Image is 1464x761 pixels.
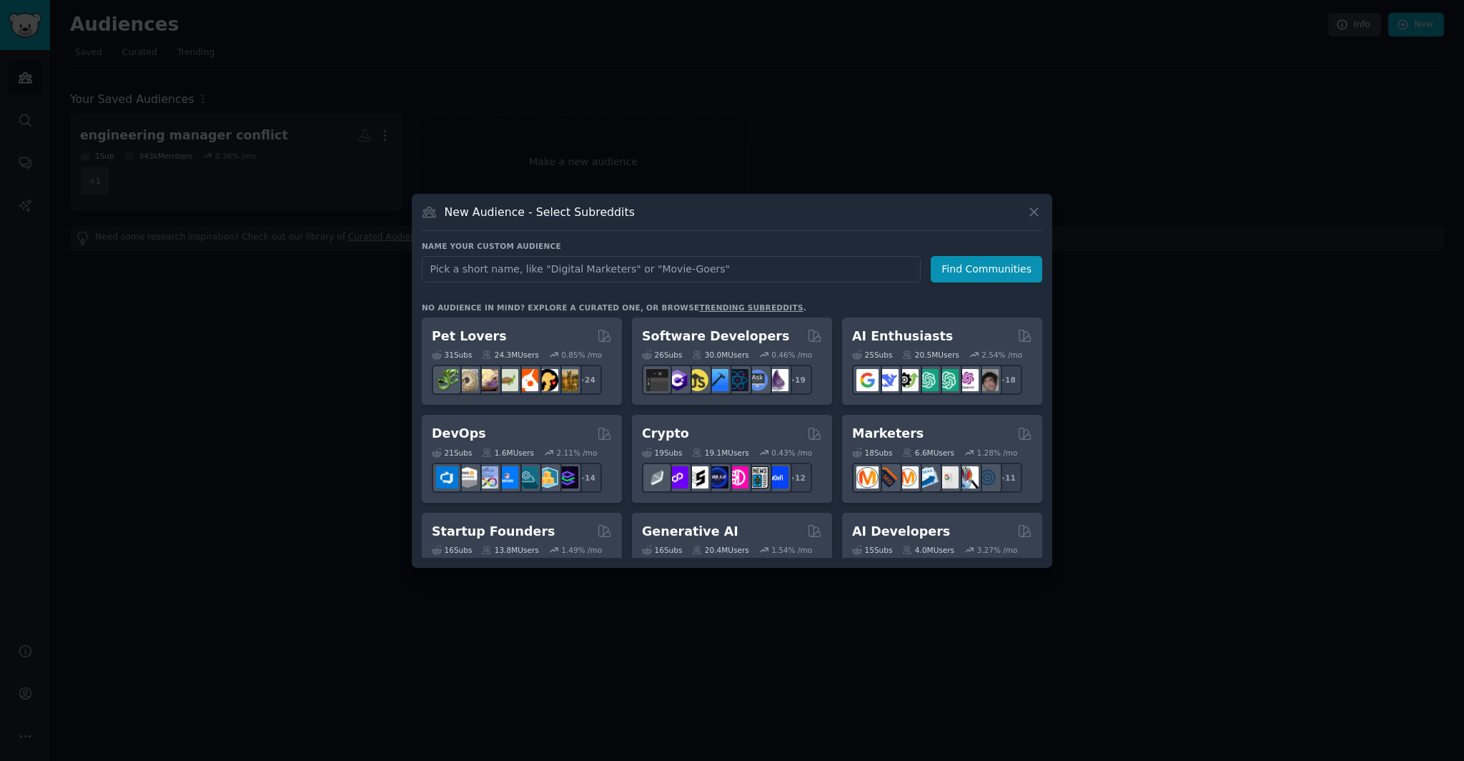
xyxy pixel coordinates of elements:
[931,256,1042,283] button: Find Communities
[646,369,668,391] img: software
[557,448,598,458] div: 2.11 % /mo
[516,466,538,488] img: platformengineering
[422,256,921,283] input: Pick a short name, like "Digital Marketers" or "Movie-Goers"
[902,545,954,555] div: 4.0M Users
[706,369,728,391] img: iOSProgramming
[706,466,728,488] img: web3
[902,448,954,458] div: 6.6M Users
[692,545,748,555] div: 20.4M Users
[642,425,689,443] h2: Crypto
[496,369,518,391] img: turtle
[916,369,939,391] img: chatgpt_promptDesign
[936,369,959,391] img: chatgpt_prompts_
[482,350,538,360] div: 24.3M Users
[916,466,939,488] img: Emailmarketing
[482,448,534,458] div: 1.6M Users
[436,369,458,391] img: herpetology
[516,369,538,391] img: cockatiel
[536,466,558,488] img: aws_cdk
[852,545,892,555] div: 15 Sub s
[771,350,812,360] div: 0.46 % /mo
[876,466,899,488] img: bigseo
[642,523,738,541] h2: Generative AI
[536,369,558,391] img: PetAdvice
[782,365,812,395] div: + 19
[436,466,458,488] img: azuredevops
[556,466,578,488] img: PlatformEngineers
[771,448,812,458] div: 0.43 % /mo
[746,466,768,488] img: CryptoNews
[422,303,806,313] div: No audience in mind? Explore a curated one, or browse .
[976,369,999,391] img: ArtificalIntelligence
[432,350,472,360] div: 31 Sub s
[572,365,602,395] div: + 24
[561,350,602,360] div: 0.85 % /mo
[646,466,668,488] img: ethfinance
[852,350,892,360] div: 25 Sub s
[992,365,1022,395] div: + 18
[992,463,1022,493] div: + 11
[561,545,602,555] div: 1.49 % /mo
[852,328,953,345] h2: AI Enthusiasts
[876,369,899,391] img: DeepSeek
[666,466,688,488] img: 0xPolygon
[936,466,959,488] img: googleads
[902,350,959,360] div: 20.5M Users
[771,545,812,555] div: 1.54 % /mo
[766,369,788,391] img: elixir
[852,448,892,458] div: 18 Sub s
[746,369,768,391] img: AskComputerScience
[977,448,1018,458] div: 1.28 % /mo
[642,448,682,458] div: 19 Sub s
[556,369,578,391] img: dogbreed
[981,350,1022,360] div: 2.54 % /mo
[642,350,682,360] div: 26 Sub s
[642,545,682,555] div: 16 Sub s
[642,328,789,345] h2: Software Developers
[856,369,879,391] img: GoogleGeminiAI
[456,369,478,391] img: ballpython
[686,466,708,488] img: ethstaker
[699,303,803,312] a: trending subreddits
[422,241,1042,251] h3: Name your custom audience
[432,328,507,345] h2: Pet Lovers
[432,448,472,458] div: 21 Sub s
[956,466,979,488] img: MarketingResearch
[852,523,950,541] h2: AI Developers
[896,466,919,488] img: AskMarketing
[782,463,812,493] div: + 12
[445,205,635,220] h3: New Audience - Select Subreddits
[686,369,708,391] img: learnjavascript
[572,463,602,493] div: + 14
[956,369,979,391] img: OpenAIDev
[692,448,748,458] div: 19.1M Users
[476,369,498,391] img: leopardgeckos
[766,466,788,488] img: defi_
[496,466,518,488] img: DevOpsLinks
[666,369,688,391] img: csharp
[896,369,919,391] img: AItoolsCatalog
[476,466,498,488] img: Docker_DevOps
[852,425,924,443] h2: Marketers
[726,369,748,391] img: reactnative
[456,466,478,488] img: AWS_Certified_Experts
[432,545,472,555] div: 16 Sub s
[726,466,748,488] img: defiblockchain
[432,523,555,541] h2: Startup Founders
[482,545,538,555] div: 13.8M Users
[976,466,999,488] img: OnlineMarketing
[432,425,486,443] h2: DevOps
[856,466,879,488] img: content_marketing
[692,350,748,360] div: 30.0M Users
[977,545,1018,555] div: 3.27 % /mo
